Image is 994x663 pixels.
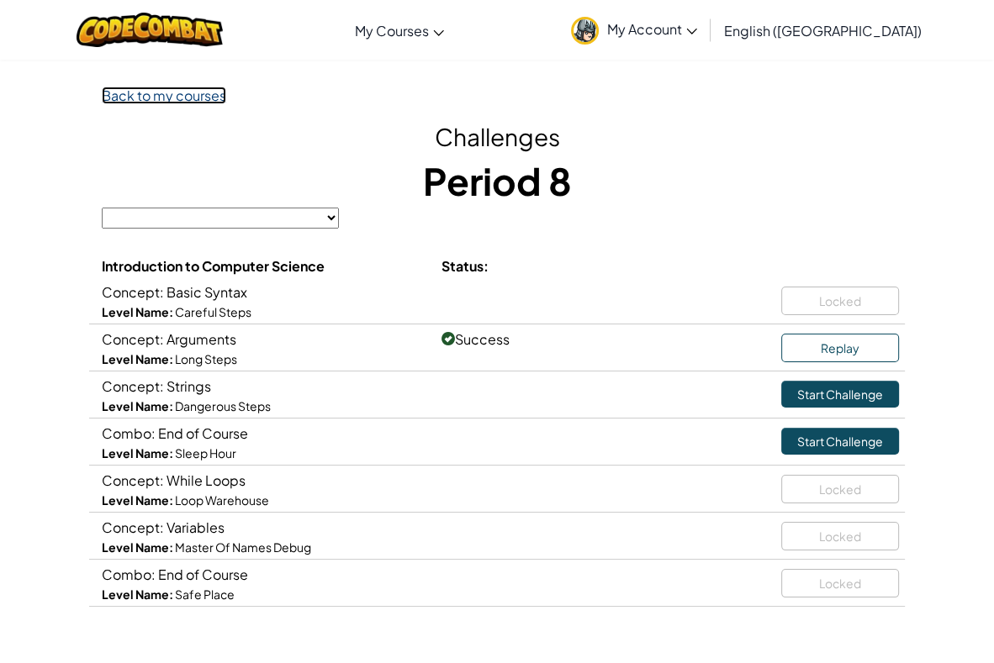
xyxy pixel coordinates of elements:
a: Start Challenge [781,428,899,455]
strong: Level Name: [102,492,173,508]
span: My Account [607,20,697,38]
span: Concept: Strings [102,377,211,395]
span: Combo: End of Course [102,566,248,583]
span: Sleep Hour [175,445,236,460]
h2: Challenges [102,119,892,155]
strong: Level Name: [102,587,173,602]
strong: Level Name: [102,398,173,413]
span: Combo: End of Course [102,424,248,442]
h1: Period 8 [102,155,892,207]
span: Dangerous Steps [175,398,271,413]
span: My Courses [355,22,429,39]
span: Safe Place [175,587,235,602]
a: My Account [563,3,706,56]
span: Success [441,330,510,348]
span: Master Of Names Debug [175,539,311,555]
strong: Level Name: [102,304,173,319]
a: Start Challenge [781,381,899,408]
a: English ([GEOGRAPHIC_DATA]) [716,8,930,53]
span: Concept: Variables [102,518,225,536]
span: Concept: While Loops [102,471,246,489]
strong: Level Name: [102,539,173,555]
span: English ([GEOGRAPHIC_DATA]) [724,22,922,39]
a: My Courses [346,8,452,53]
span: Long Steps [175,351,237,366]
strong: Level Name: [102,445,173,460]
span: Status: [441,257,489,275]
span: Introduction to Computer Science [102,257,325,275]
img: avatar [571,17,599,45]
span: Careful Steps [175,304,251,319]
a: Back to my courses [102,87,226,104]
a: Replay [781,334,899,362]
span: Loop Warehouse [175,492,269,508]
strong: Level Name: [102,351,173,366]
span: Concept: Basic Syntax [102,283,247,301]
span: Concept: Arguments [102,330,236,348]
img: CodeCombat logo [77,13,224,47]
